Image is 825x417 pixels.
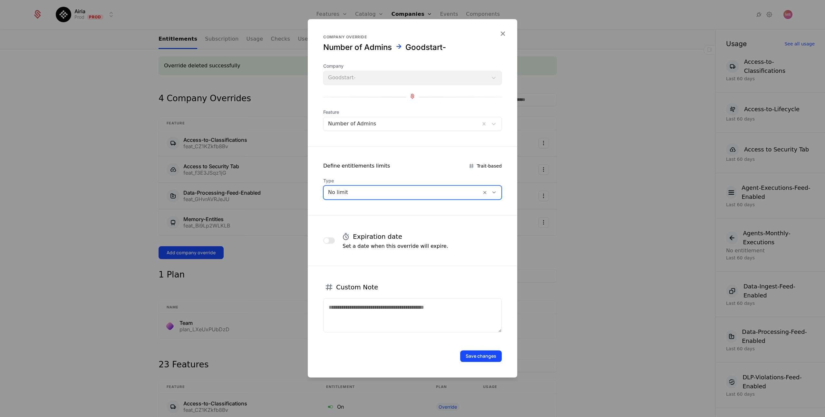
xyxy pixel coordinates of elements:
div: Company override [323,34,502,40]
h4: Expiration date [353,232,402,241]
div: Number of Admins [323,42,392,53]
p: Set a date when this override will expire. [343,242,448,250]
div: Goodstart- [405,42,446,53]
div: Define entitlements limits [323,162,390,170]
span: Type [323,178,502,184]
span: Company [323,63,502,69]
button: Save changes [460,350,502,362]
h4: Custom Note [336,283,378,292]
span: Feature [323,109,502,115]
span: Trait-based [477,163,502,169]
